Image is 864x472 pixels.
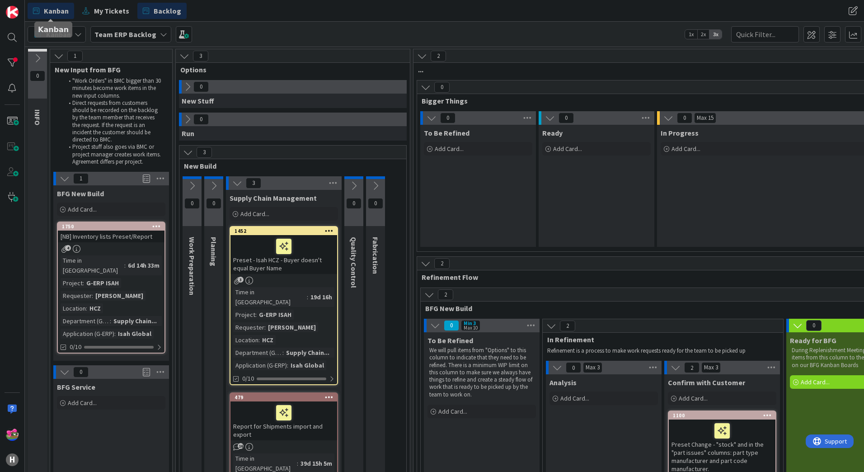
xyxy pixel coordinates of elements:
span: In Refinement [547,335,772,344]
div: Location [233,335,258,345]
div: H [6,453,19,466]
div: [NB] Inventory lists Preset/Report [58,231,164,242]
div: 479 [235,394,337,401]
span: Add Card... [553,145,582,153]
b: Team ERP Backlog [94,30,156,39]
div: 1452Preset - Isah HCZ - Buyer doesn't equal Buyer Name [230,227,337,274]
span: : [124,260,126,270]
span: Fabrication [371,237,380,274]
span: 0 [368,198,383,209]
div: G-ERP ISAH [84,278,121,288]
span: 2x [697,30,709,39]
img: JK [6,428,19,441]
span: 3 [197,147,212,158]
span: Confirm with Customer [668,378,745,387]
span: : [83,278,84,288]
span: 0 [677,113,692,123]
input: Quick Filter... [731,26,799,42]
div: [PERSON_NAME] [93,291,146,301]
span: Planning [209,237,218,266]
span: Kanban [44,5,69,16]
span: In Progress [661,128,699,137]
span: : [282,348,284,358]
div: Preset - Isah HCZ - Buyer doesn't equal Buyer Name [230,235,337,274]
div: 6d 14h 33m [126,260,162,270]
div: Location [61,303,86,313]
div: Requester [233,322,264,332]
span: 0 [193,114,209,125]
span: Add Card... [435,145,464,153]
span: New Input from BFG [55,65,161,74]
span: 0 [444,320,459,331]
a: 1452Preset - Isah HCZ - Buyer doesn't equal Buyer NameTime in [GEOGRAPHIC_DATA]:19d 16hProject:G-... [230,226,338,385]
span: Add Card... [438,407,467,415]
span: 0 [440,113,455,123]
span: Backlog [154,5,181,16]
div: Application (G-ERP) [61,329,114,339]
span: Add Card... [679,394,708,402]
span: 4 [65,245,71,251]
span: Quality Control [349,237,358,288]
div: Time in [GEOGRAPHIC_DATA] [233,287,307,307]
span: 2 [560,321,575,331]
span: : [114,329,116,339]
li: Project stuff also goes via BMC or project manager creates work items. Agreement differs per proj... [64,143,162,165]
div: 1750 [58,222,164,231]
span: : [110,316,111,326]
a: Kanban [28,3,74,19]
li: Direct requests from customers should be recorded on the backlog by the team member that receives... [64,99,162,144]
span: Add Card... [801,378,830,386]
div: 479 [230,393,337,401]
div: 1100 [673,412,775,419]
span: 0 [559,113,574,123]
a: Backlog [137,3,187,19]
span: 2 [438,289,453,300]
span: 3 [238,277,244,283]
span: New Stuff [182,96,214,105]
span: 0/10 [242,374,254,383]
div: 1452 [230,227,337,235]
span: : [264,322,266,332]
span: 0 [806,320,822,331]
span: To Be Refined [427,336,473,345]
a: 1750[NB] Inventory lists Preset/ReportTime in [GEOGRAPHIC_DATA]:6d 14h 33mProject:G-ERP ISAHReque... [57,222,165,354]
span: 16 [238,443,244,449]
span: 0 [73,367,89,378]
h5: Kanban [38,25,69,34]
img: Visit kanbanzone.com [6,6,19,19]
div: 479Report for Shipments import and export [230,393,337,440]
span: 1x [685,30,697,39]
div: Application (G-ERP) [233,360,287,370]
span: Add Card... [68,399,97,407]
span: Work Preparation [188,237,197,295]
span: BFG New Build [57,189,104,198]
span: 1 [67,51,83,61]
div: Supply Chain... [284,348,332,358]
span: My Tickets [94,5,129,16]
div: Max 10 [464,326,478,330]
div: G-ERP ISAH [257,310,294,320]
span: : [92,291,93,301]
div: 1452 [235,228,337,234]
span: 0 [206,198,221,209]
div: 1750 [62,223,164,230]
span: New Build [184,161,395,170]
div: 1100 [669,411,775,420]
div: Requester [61,291,92,301]
span: To Be Refined [424,128,470,137]
span: : [258,335,260,345]
span: 1 [73,173,89,184]
div: Project [233,310,255,320]
div: Max 3 [586,365,600,370]
div: Time in [GEOGRAPHIC_DATA] [61,255,124,275]
p: Refinement is a process to make work requests ready for the team to be picked up [547,347,773,354]
span: Run [182,129,194,138]
p: We will pull items from "Options" to this column to indicate that they need to be refined. There ... [429,347,534,398]
span: : [307,292,308,302]
span: Supply Chain Management [230,194,317,203]
span: : [297,458,298,468]
div: 19d 16h [308,292,334,302]
span: Analysis [549,378,577,387]
span: 0 [184,198,200,209]
div: [PERSON_NAME] [266,322,318,332]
